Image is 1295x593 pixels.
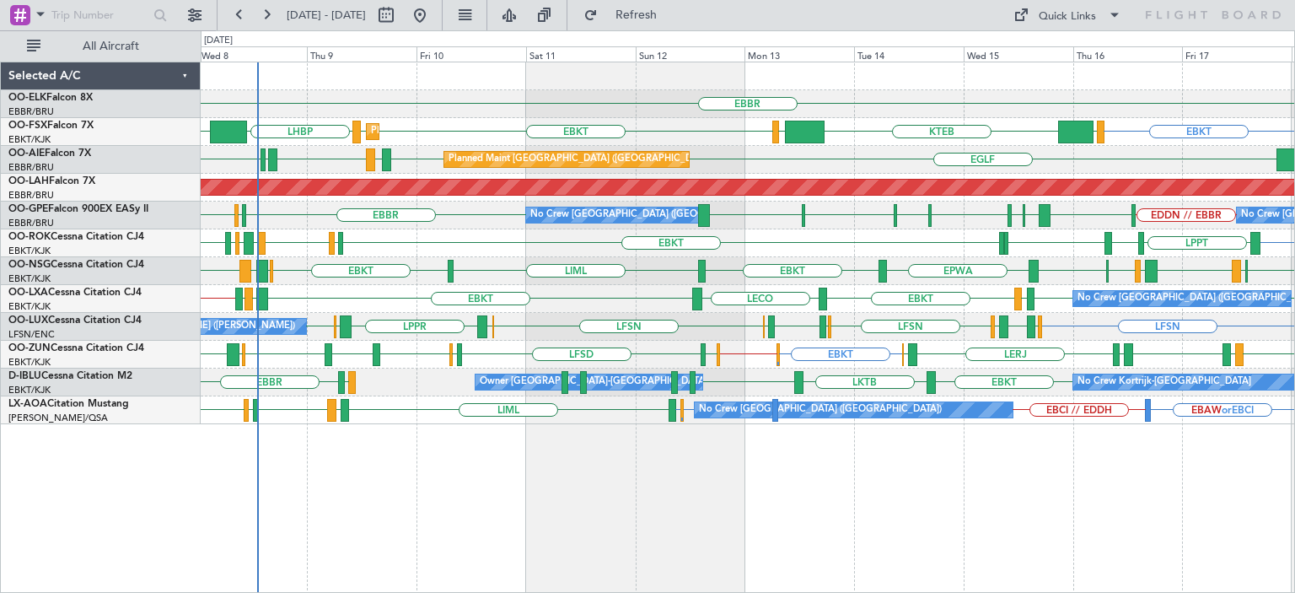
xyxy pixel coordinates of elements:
[8,288,142,298] a: OO-LXACessna Citation CJ4
[1073,46,1183,62] div: Thu 16
[8,105,54,118] a: EBBR/BRU
[744,46,854,62] div: Mon 13
[8,356,51,369] a: EBKT/KJK
[8,93,93,103] a: OO-ELKFalcon 8X
[204,34,233,48] div: [DATE]
[416,46,526,62] div: Fri 10
[8,148,45,159] span: OO-AIE
[8,161,54,174] a: EBBR/BRU
[8,315,48,326] span: OO-LUX
[8,412,108,424] a: [PERSON_NAME]/QSA
[636,46,745,62] div: Sun 12
[8,371,41,381] span: D-IBLU
[8,300,51,313] a: EBKT/KJK
[8,328,55,341] a: LFSN/ENC
[8,232,51,242] span: OO-ROK
[8,133,51,146] a: EBKT/KJK
[854,46,964,62] div: Tue 14
[8,260,51,270] span: OO-NSG
[8,384,51,396] a: EBKT/KJK
[8,315,142,326] a: OO-LUXCessna Citation CJ4
[530,202,813,228] div: No Crew [GEOGRAPHIC_DATA] ([GEOGRAPHIC_DATA] National)
[8,399,129,409] a: LX-AOACitation Mustang
[8,343,51,353] span: OO-ZUN
[8,288,48,298] span: OO-LXA
[8,176,49,186] span: OO-LAH
[1077,369,1251,395] div: No Crew Kortrijk-[GEOGRAPHIC_DATA]
[8,148,91,159] a: OO-AIEFalcon 7X
[8,121,47,131] span: OO-FSX
[198,46,308,62] div: Wed 8
[371,119,567,144] div: Planned Maint Kortrijk-[GEOGRAPHIC_DATA]
[8,245,51,257] a: EBKT/KJK
[8,93,46,103] span: OO-ELK
[8,121,94,131] a: OO-FSXFalcon 7X
[449,147,714,172] div: Planned Maint [GEOGRAPHIC_DATA] ([GEOGRAPHIC_DATA])
[8,232,144,242] a: OO-ROKCessna Citation CJ4
[8,204,48,214] span: OO-GPE
[307,46,416,62] div: Thu 9
[287,8,366,23] span: [DATE] - [DATE]
[19,33,183,60] button: All Aircraft
[1039,8,1096,25] div: Quick Links
[44,40,178,52] span: All Aircraft
[526,46,636,62] div: Sat 11
[480,369,707,395] div: Owner [GEOGRAPHIC_DATA]-[GEOGRAPHIC_DATA]
[8,204,148,214] a: OO-GPEFalcon 900EX EASy II
[8,343,144,353] a: OO-ZUNCessna Citation CJ4
[1005,2,1130,29] button: Quick Links
[964,46,1073,62] div: Wed 15
[699,397,942,423] div: No Crew [GEOGRAPHIC_DATA] ([GEOGRAPHIC_DATA])
[8,272,51,285] a: EBKT/KJK
[8,371,132,381] a: D-IBLUCessna Citation M2
[8,189,54,202] a: EBBR/BRU
[601,9,672,21] span: Refresh
[576,2,677,29] button: Refresh
[51,3,148,28] input: Trip Number
[8,399,47,409] span: LX-AOA
[8,217,54,229] a: EBBR/BRU
[8,176,95,186] a: OO-LAHFalcon 7X
[1182,46,1292,62] div: Fri 17
[8,260,144,270] a: OO-NSGCessna Citation CJ4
